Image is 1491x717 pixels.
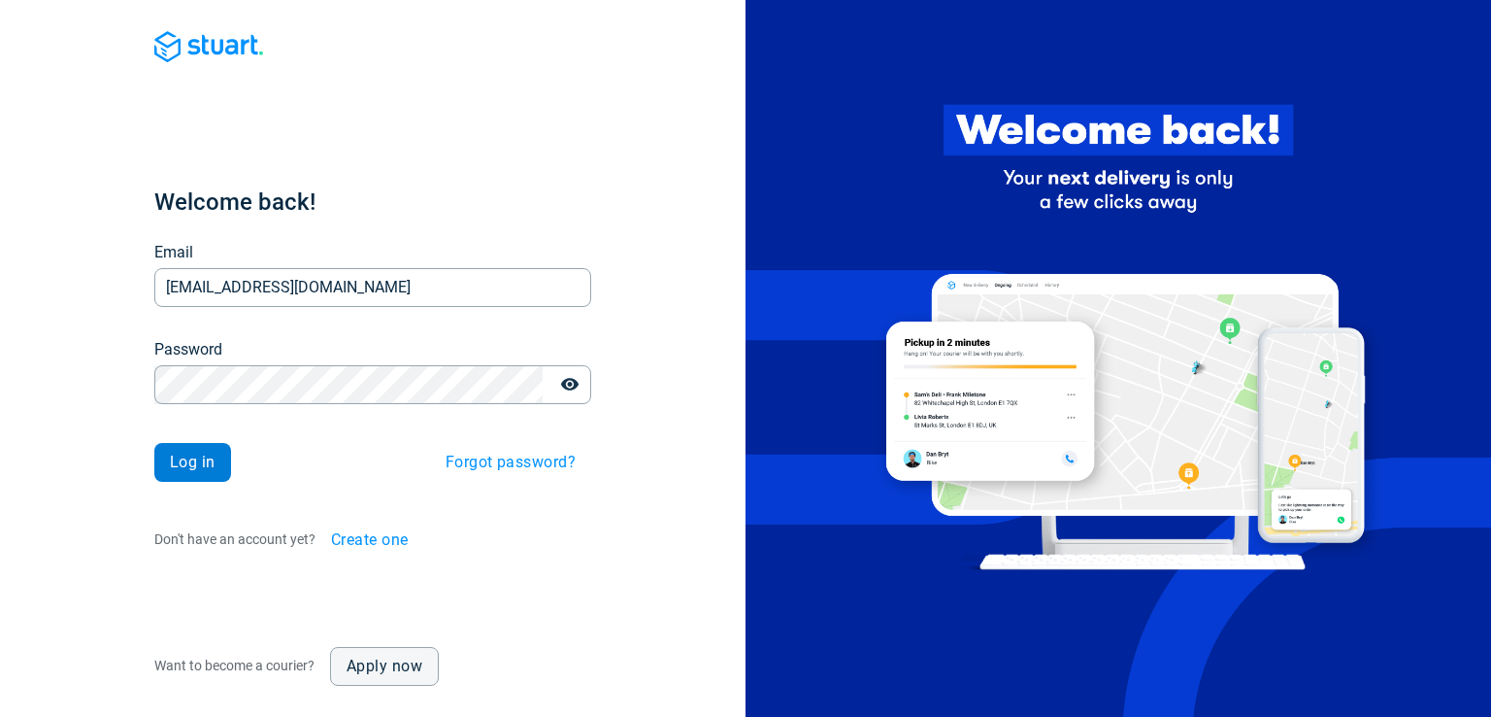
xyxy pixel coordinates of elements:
[430,443,591,482] button: Forgot password?
[154,241,193,264] label: Email
[154,443,231,482] button: Log in
[330,647,439,686] a: Apply now
[170,455,215,470] span: Log in
[154,338,222,361] label: Password
[331,532,409,548] span: Create one
[446,455,576,470] span: Forgot password?
[154,187,591,218] h1: Welcome back!
[154,31,263,62] img: Blue logo
[154,658,315,673] span: Want to become a courier?
[347,659,422,674] span: Apply now
[315,521,424,560] button: Create one
[154,531,315,547] span: Don't have an account yet?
